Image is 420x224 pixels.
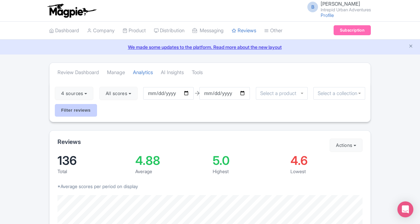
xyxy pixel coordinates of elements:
[133,63,153,82] a: Analytics
[318,90,361,96] input: Select a collection
[290,168,363,175] div: Lowest
[49,22,79,40] a: Dashboard
[307,2,318,12] span: B
[232,22,256,40] a: Reviews
[55,104,97,117] input: Filter reviews
[192,22,224,40] a: Messaging
[57,139,81,145] h2: Reviews
[213,155,285,167] div: 5.0
[57,63,99,82] a: Review Dashboard
[321,1,360,7] span: [PERSON_NAME]
[330,139,363,152] button: Actions
[57,155,130,167] div: 136
[408,43,413,51] button: Close announcement
[321,12,334,18] a: Profile
[303,1,371,12] a: B [PERSON_NAME] Intrepid Urban Adventures
[99,87,138,100] button: All scores
[397,201,413,217] div: Open Intercom Messenger
[213,168,285,175] div: Highest
[192,63,203,82] a: Tools
[55,87,93,100] button: 4 sources
[321,8,371,12] small: Intrepid Urban Adventures
[290,155,363,167] div: 4.6
[135,155,208,167] div: 4.88
[260,90,300,96] input: Select a product
[107,63,125,82] a: Manage
[46,3,97,18] img: logo-ab69f6fb50320c5b225c76a69d11143b.png
[264,22,282,40] a: Other
[57,183,363,190] p: *Average scores per period on display
[57,168,130,175] div: Total
[135,168,208,175] div: Average
[334,25,371,35] a: Subscription
[123,22,146,40] a: Product
[154,22,184,40] a: Distribution
[87,22,115,40] a: Company
[161,63,184,82] a: AI Insights
[4,44,416,51] a: We made some updates to the platform. Read more about the new layout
